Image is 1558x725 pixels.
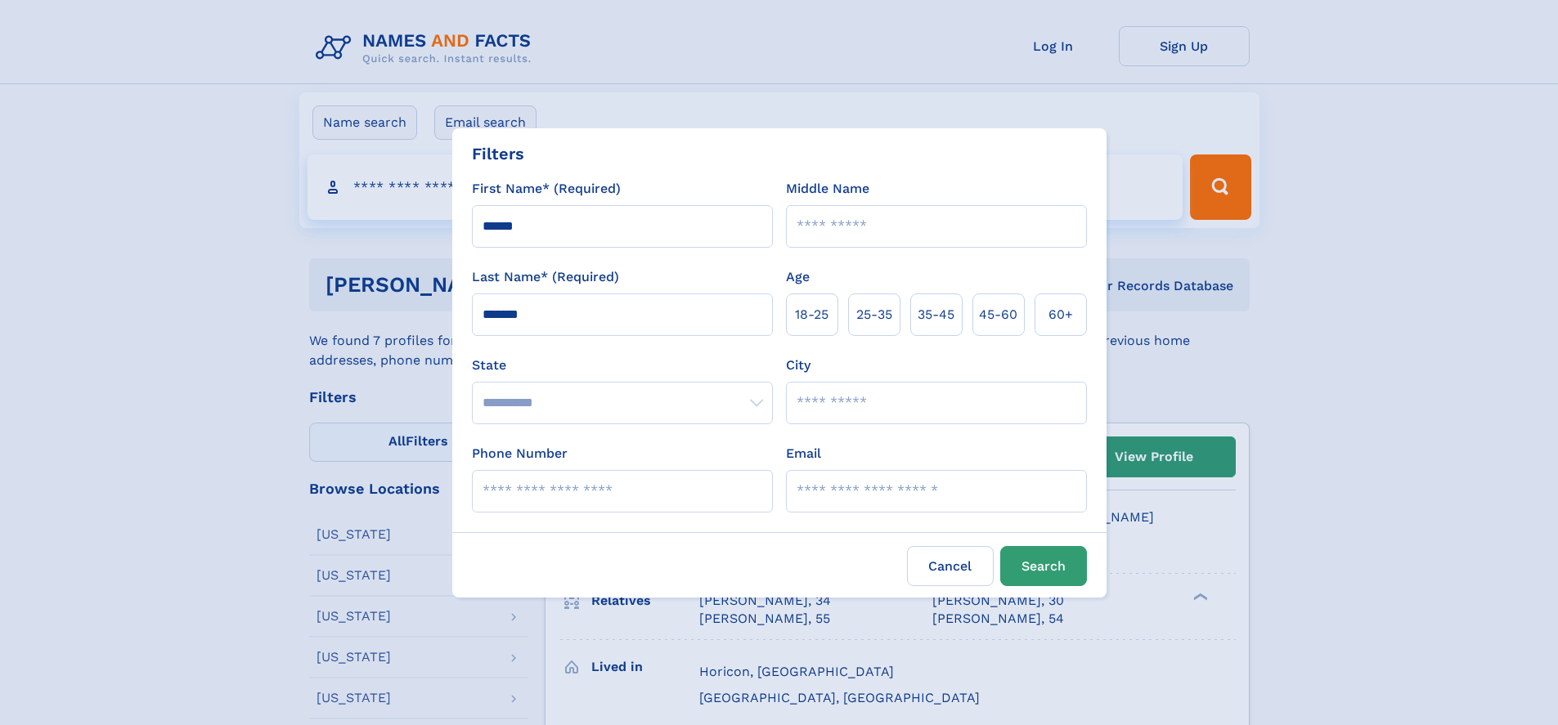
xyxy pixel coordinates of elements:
label: Phone Number [472,444,568,463]
label: Email [786,444,821,463]
div: Filters [472,141,524,166]
label: Cancel [907,546,994,586]
label: Age [786,267,810,287]
button: Search [1000,546,1087,586]
label: City [786,356,810,375]
span: 60+ [1048,305,1073,324]
label: First Name* (Required) [472,179,621,199]
label: Middle Name [786,179,869,199]
span: 45‑60 [979,305,1017,324]
label: State [472,356,773,375]
span: 25‑35 [856,305,892,324]
span: 35‑45 [918,305,954,324]
span: 18‑25 [795,305,828,324]
label: Last Name* (Required) [472,267,619,287]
